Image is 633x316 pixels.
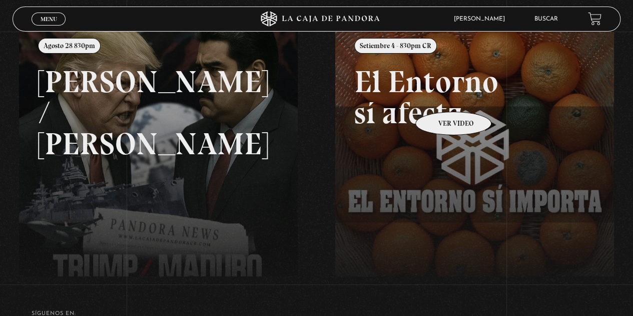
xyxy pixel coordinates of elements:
[449,16,515,22] span: [PERSON_NAME]
[588,12,601,26] a: View your shopping cart
[37,24,61,31] span: Cerrar
[41,16,57,22] span: Menu
[534,16,558,22] a: Buscar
